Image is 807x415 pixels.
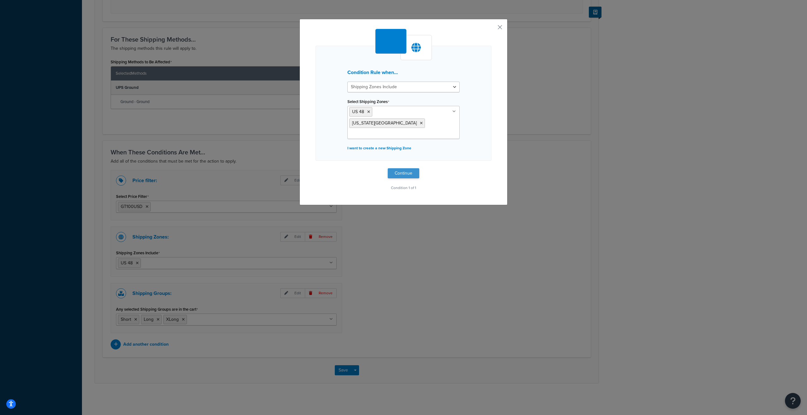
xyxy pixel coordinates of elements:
span: US 48 [352,108,364,115]
button: Continue [388,168,419,178]
label: Select Shipping Zones [347,99,389,104]
h3: Condition Rule when... [347,70,460,75]
span: [US_STATE][GEOGRAPHIC_DATA] [352,120,417,126]
p: Condition 1 of 1 [316,183,491,192]
p: I want to create a new Shipping Zone [347,144,460,153]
